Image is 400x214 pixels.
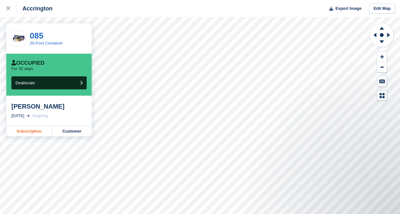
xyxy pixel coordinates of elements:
[30,41,63,45] a: 20-Foot Container
[377,90,387,101] button: Map Legend
[11,66,33,71] p: For 52 days
[6,126,52,136] a: Subscription
[11,113,24,119] div: [DATE]
[30,31,43,40] a: 085
[11,60,45,66] div: Occupied
[369,3,395,14] a: Edit Map
[335,5,361,12] span: Export Image
[11,76,87,89] button: Deallocate
[52,126,92,136] a: Customer
[12,33,26,44] img: 20-ft-container%20(12).jpg
[377,76,387,86] button: Keyboard Shortcuts
[325,3,361,14] button: Export Image
[27,115,30,117] img: arrow-right-light-icn-cde0832a797a2874e46488d9cf13f60e5c3a73dbe684e267c42b8395dfbc2abf.svg
[17,5,52,12] div: Accrington
[377,62,387,73] button: Zoom Out
[377,52,387,62] button: Zoom In
[15,80,35,85] span: Deallocate
[32,113,48,119] div: Ongoing
[11,103,87,110] div: [PERSON_NAME]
